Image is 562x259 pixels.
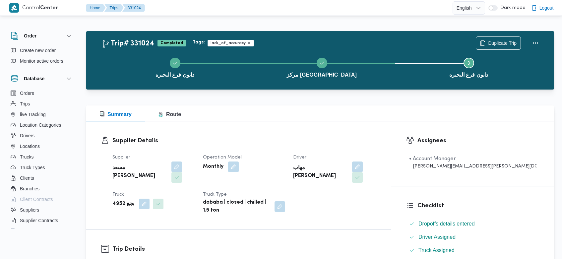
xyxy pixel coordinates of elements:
[208,40,254,46] span: lack_of_accuracy
[112,192,124,197] span: Truck
[122,4,145,12] button: 331024
[157,40,186,46] span: Completed
[20,110,46,118] span: live Tracking
[20,46,56,54] span: Create new order
[293,164,347,180] b: مهاب [PERSON_NAME]
[8,45,76,56] button: Create new order
[418,221,475,227] span: Dropoffs details entered
[86,4,106,12] button: Home
[417,136,539,145] h3: Assignees
[112,245,376,254] h3: Trip Details
[112,155,130,160] span: Supplier
[8,183,76,194] button: Branches
[203,163,223,171] b: Monthly
[8,120,76,130] button: Location Categories
[406,219,539,229] button: Dropoffs details entered
[20,153,33,161] span: Trucks
[488,39,517,47] span: Duplicate Trip
[20,132,34,140] span: Drivers
[247,41,251,45] button: Remove trip tag
[8,215,76,226] button: Supplier Contracts
[101,50,248,84] button: دانون فرع البحيره
[409,163,536,170] div: [PERSON_NAME][EMAIL_ADDRESS][PERSON_NAME][DOMAIN_NAME]
[293,155,306,160] span: Driver
[418,220,475,228] span: Dropoffs details entered
[104,4,124,12] button: Trips
[8,141,76,152] button: Locations
[449,71,488,79] span: دانون فرع البحيره
[20,57,63,65] span: Monitor active orders
[529,1,556,15] button: Logout
[158,111,181,117] span: Route
[112,200,134,208] b: بجع 4952
[20,206,39,214] span: Suppliers
[418,247,455,253] span: Truck Assigned
[409,155,536,170] span: • Account Manager abdallah.mohamed@illa.com.eg
[5,88,78,231] div: Database
[20,227,36,235] span: Devices
[20,217,58,225] span: Supplier Contracts
[8,152,76,162] button: Trucks
[20,121,61,129] span: Location Categories
[193,40,205,45] b: Tags:
[24,75,44,83] h3: Database
[112,136,376,145] h3: Supplier Details
[529,36,542,50] button: Actions
[8,205,76,215] button: Suppliers
[8,173,76,183] button: Clients
[539,4,554,12] span: Logout
[20,100,30,108] span: Trips
[20,89,34,97] span: Orders
[319,60,325,66] svg: Step 2 is complete
[8,56,76,66] button: Monitor active orders
[406,245,539,256] button: Truck Assigned
[8,226,76,236] button: Devices
[172,60,178,66] svg: Step 1 is complete
[417,201,539,210] h3: Checklist
[20,185,39,193] span: Branches
[395,50,542,84] button: دانون فرع البحيره
[101,39,154,48] h2: Trip# 331024
[20,174,34,182] span: Clients
[9,3,19,13] img: X8yXhbKr1z7QwAAAABJRU5ErkJggg==
[11,75,73,83] button: Database
[409,155,536,163] div: • Account Manager
[406,232,539,242] button: Driver Assigned
[8,130,76,141] button: Drivers
[418,233,456,241] span: Driver Assigned
[160,41,183,45] b: Completed
[5,45,78,69] div: Order
[203,155,242,160] span: Operation Model
[211,40,246,46] span: lack_of_accuracy
[287,71,356,79] span: مركز [GEOGRAPHIC_DATA]
[498,5,526,11] span: Dark mode
[248,50,395,84] button: مركز [GEOGRAPHIC_DATA]
[8,98,76,109] button: Trips
[476,36,521,50] button: Duplicate Trip
[20,142,40,150] span: Locations
[8,109,76,120] button: live Tracking
[8,194,76,205] button: Client Contracts
[203,199,270,215] b: dababa | closed | chilled | 1.5 ton
[11,32,73,40] button: Order
[156,71,194,79] span: دانون فرع البحيره
[20,163,45,171] span: Truck Types
[468,60,470,66] span: 3
[8,162,76,173] button: Truck Types
[418,246,455,254] span: Truck Assigned
[418,234,456,240] span: Driver Assigned
[8,88,76,98] button: Orders
[24,32,36,40] h3: Order
[40,6,58,11] b: Center
[20,195,53,203] span: Client Contracts
[112,164,167,180] b: مسعد [PERSON_NAME]
[99,111,132,117] span: Summary
[203,192,227,197] span: Truck Type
